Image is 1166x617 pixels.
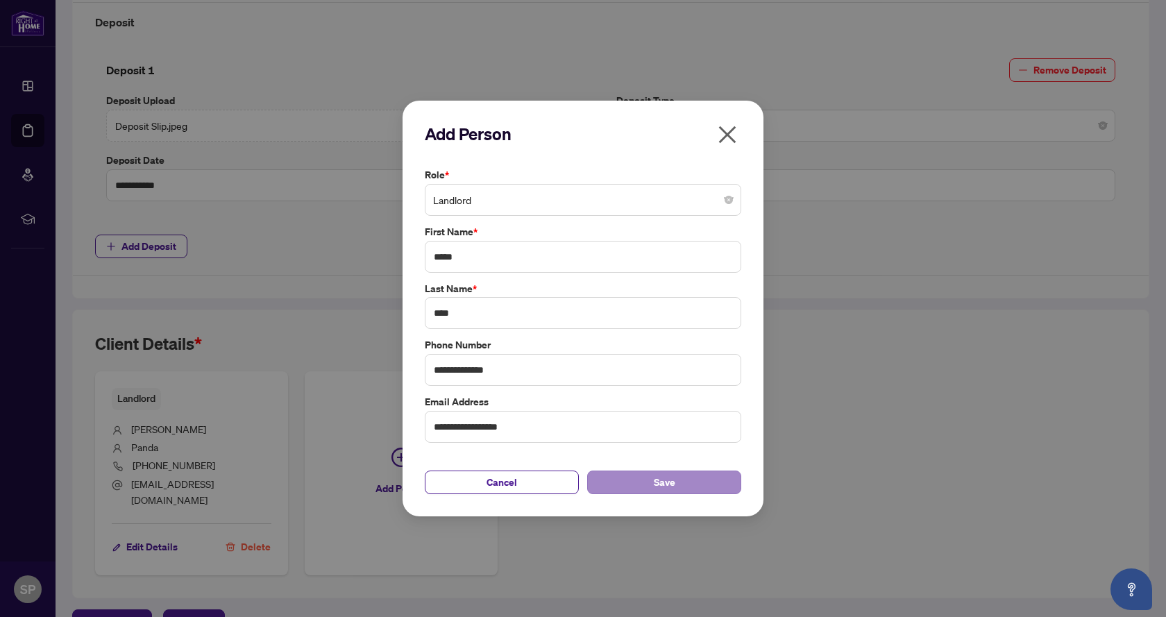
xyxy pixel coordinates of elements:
span: Save [654,471,675,493]
span: Landlord [433,187,733,213]
button: Save [587,471,741,494]
h2: Add Person [425,123,741,145]
label: Role [425,167,741,183]
span: Cancel [487,471,517,493]
button: Open asap [1110,568,1152,610]
span: close [716,124,738,146]
label: Email Address [425,394,741,409]
label: Phone Number [425,337,741,353]
span: close-circle [725,196,733,204]
label: Last Name [425,281,741,296]
label: First Name [425,224,741,239]
button: Cancel [425,471,579,494]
